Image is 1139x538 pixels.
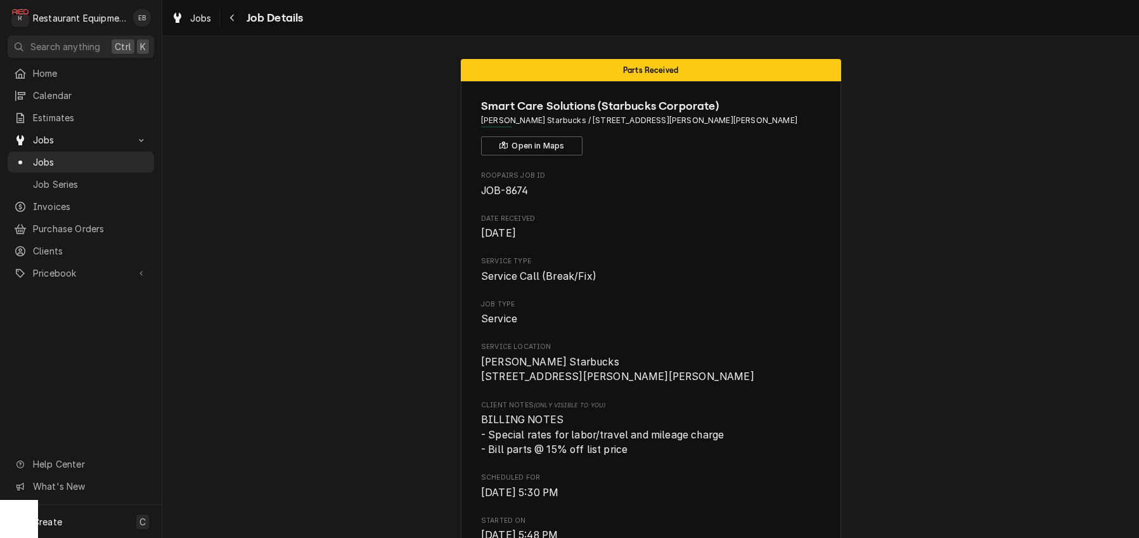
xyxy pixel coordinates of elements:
span: Jobs [190,11,212,25]
span: Purchase Orders [33,222,148,235]
span: [object Object] [481,412,820,457]
span: Date Received [481,226,820,241]
div: R [11,9,29,27]
div: Service Type [481,256,820,284]
span: Help Center [33,457,146,471]
span: Date Received [481,214,820,224]
span: Home [33,67,148,80]
a: Home [8,63,154,84]
a: Purchase Orders [8,218,154,239]
span: What's New [33,480,146,493]
span: [DATE] 5:30 PM [481,487,558,499]
a: Job Series [8,174,154,195]
span: JOB-8674 [481,185,528,197]
div: Emily Bird's Avatar [133,9,151,27]
div: Job Type [481,299,820,327]
span: Service Type [481,269,820,284]
span: Search anything [30,40,100,53]
span: Create [33,516,62,527]
span: C [139,515,146,528]
a: Go to What's New [8,476,154,497]
a: Go to Help Center [8,454,154,475]
a: Go to Pricebook [8,263,154,284]
a: Estimates [8,107,154,128]
a: Jobs [8,152,154,173]
span: [PERSON_NAME] Starbucks [STREET_ADDRESS][PERSON_NAME][PERSON_NAME] [481,356,754,383]
div: Service Location [481,342,820,384]
div: Scheduled For [481,473,820,500]
span: Scheduled For [481,485,820,501]
span: Job Series [33,178,148,191]
span: Clients [33,244,148,258]
span: Ctrl [115,40,131,53]
span: Service Location [481,342,820,352]
span: Service Type [481,256,820,266]
div: [object Object] [481,400,820,457]
span: Client Notes [481,400,820,410]
div: Status [461,59,841,81]
a: Go to Jobs [8,129,154,150]
div: Restaurant Equipment Diagnostics's Avatar [11,9,29,27]
button: Navigate back [222,8,243,28]
span: Job Details [243,10,304,27]
a: Invoices [8,196,154,217]
span: [DATE] [481,227,516,239]
div: EB [133,9,151,27]
span: Started On [481,516,820,526]
div: Roopairs Job ID [481,171,820,198]
span: Job Type [481,312,820,327]
span: Service [481,313,517,325]
span: Jobs [33,133,129,147]
div: Client Information [481,98,820,155]
span: Roopairs Job ID [481,183,820,199]
span: Calendar [33,89,148,102]
span: BILLING NOTES - Special rates for labor/travel and mileage charge - Bill parts @ 15% off list price [481,414,724,456]
div: Restaurant Equipment Diagnostics [33,11,126,25]
span: Service Location [481,355,820,384]
span: Scheduled For [481,473,820,483]
a: Clients [8,240,154,261]
span: K [140,40,146,53]
span: Parts Received [623,66,678,74]
a: Calendar [8,85,154,106]
div: Date Received [481,214,820,241]
button: Search anythingCtrlK [8,36,154,58]
span: Jobs [33,155,148,169]
span: Service Call (Break/Fix) [481,270,596,282]
span: Pricebook [33,266,129,280]
span: Name [481,98,820,115]
span: (Only Visible to You) [534,402,605,409]
button: Open in Maps [481,136,582,155]
span: Job Type [481,299,820,310]
span: Roopairs Job ID [481,171,820,181]
span: Estimates [33,111,148,124]
span: Address [481,115,820,126]
span: Invoices [33,200,148,213]
a: Jobs [166,8,217,29]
